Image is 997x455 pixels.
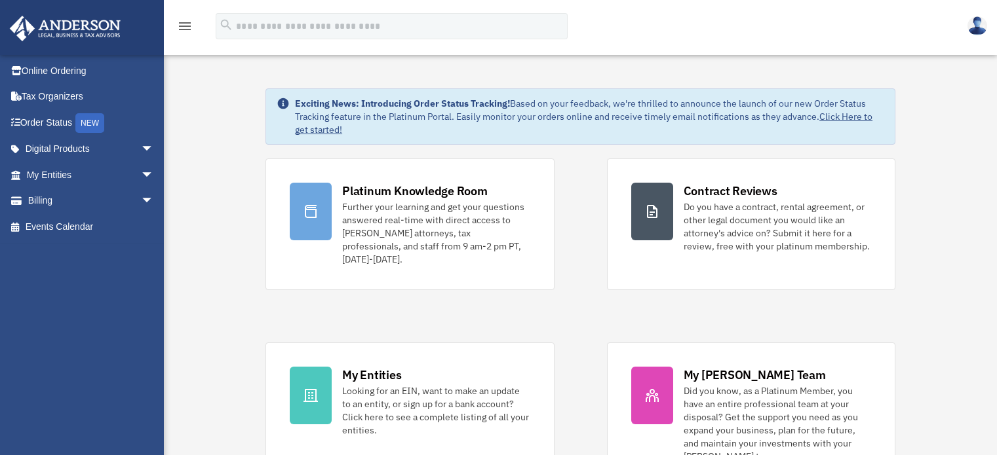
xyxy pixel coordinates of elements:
img: Anderson Advisors Platinum Portal [6,16,125,41]
a: Platinum Knowledge Room Further your learning and get your questions answered real-time with dire... [265,158,554,290]
div: NEW [75,113,104,133]
a: Click Here to get started! [295,111,872,136]
i: menu [177,18,193,34]
i: search [219,18,233,32]
a: Contract Reviews Do you have a contract, rental agreement, or other legal document you would like... [607,158,895,290]
div: Contract Reviews [684,183,777,199]
a: Tax Organizers [9,84,174,110]
span: arrow_drop_down [141,188,167,215]
a: My Entitiesarrow_drop_down [9,162,174,188]
span: arrow_drop_down [141,136,167,163]
div: Do you have a contract, rental agreement, or other legal document you would like an attorney's ad... [684,200,871,253]
div: Further your learning and get your questions answered real-time with direct access to [PERSON_NAM... [342,200,530,266]
a: menu [177,23,193,34]
a: Digital Productsarrow_drop_down [9,136,174,162]
div: Platinum Knowledge Room [342,183,488,199]
a: Events Calendar [9,213,174,240]
a: Online Ordering [9,58,174,84]
div: My Entities [342,367,401,383]
a: Order StatusNEW [9,109,174,136]
div: Based on your feedback, we're thrilled to announce the launch of our new Order Status Tracking fe... [295,97,884,136]
div: My [PERSON_NAME] Team [684,367,826,383]
img: User Pic [968,16,987,35]
span: arrow_drop_down [141,162,167,189]
a: Billingarrow_drop_down [9,188,174,214]
div: Looking for an EIN, want to make an update to an entity, or sign up for a bank account? Click her... [342,384,530,437]
strong: Exciting News: Introducing Order Status Tracking! [295,98,510,109]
